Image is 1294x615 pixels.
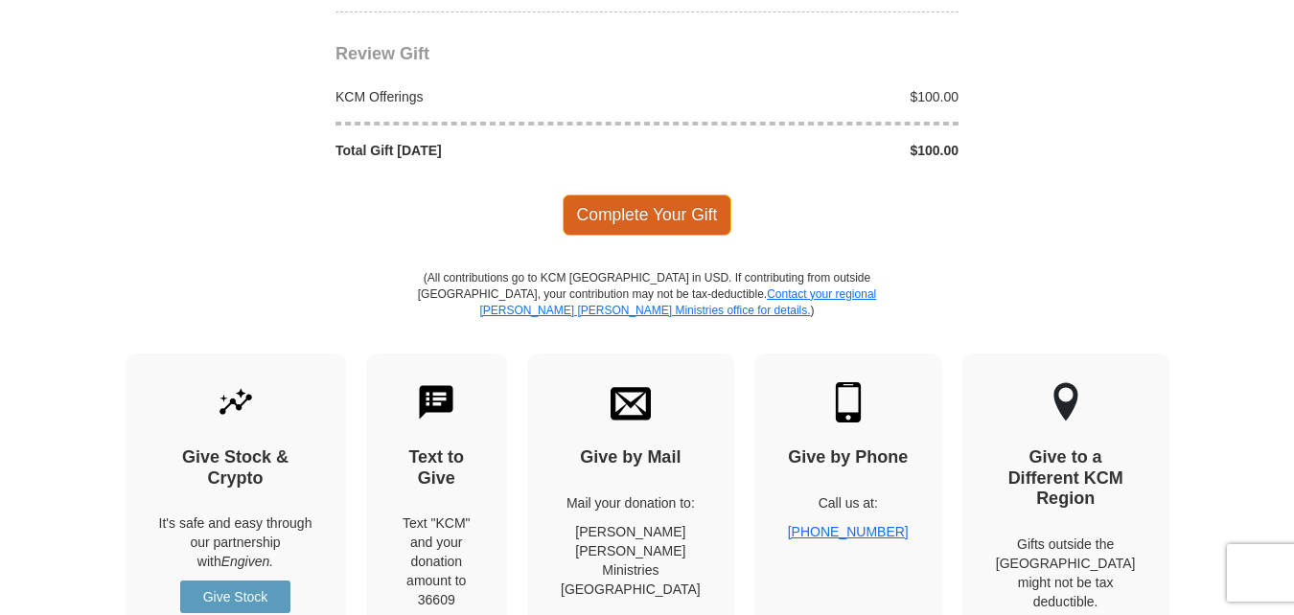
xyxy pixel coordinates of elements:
div: Total Gift [DATE] [326,141,648,160]
p: (All contributions go to KCM [GEOGRAPHIC_DATA] in USD. If contributing from outside [GEOGRAPHIC_D... [417,270,877,353]
i: Engiven. [221,554,273,569]
a: Give Stock [180,581,290,613]
h4: Give by Phone [788,447,909,468]
p: Call us at: [788,493,909,512]
div: $100.00 [647,141,969,160]
img: text-to-give.svg [416,382,456,422]
div: $100.00 [647,87,969,106]
span: Complete Your Gift [563,194,732,235]
p: [PERSON_NAME] [PERSON_NAME] Ministries [GEOGRAPHIC_DATA] [561,522,701,599]
h4: Give by Mail [561,447,701,468]
p: Gifts outside the [GEOGRAPHIC_DATA] might not be tax deductible. [996,535,1136,611]
div: KCM Offerings [326,87,648,106]
img: give-by-stock.svg [216,382,256,422]
p: It's safe and easy through our partnership with [159,513,312,571]
h4: Give Stock & Crypto [159,447,312,489]
img: envelope.svg [611,382,651,422]
img: other-region [1052,382,1079,422]
p: Mail your donation to: [561,493,701,512]
h4: Text to Give [400,447,474,489]
span: Review Gift [335,44,429,63]
img: mobile.svg [828,382,868,422]
a: [PHONE_NUMBER] [788,524,909,539]
a: Contact your regional [PERSON_NAME] [PERSON_NAME] Ministries office for details. [479,287,876,317]
div: Text "KCM" and your donation amount to 36609 [400,513,474,609]
h4: Give to a Different KCM Region [996,447,1136,510]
